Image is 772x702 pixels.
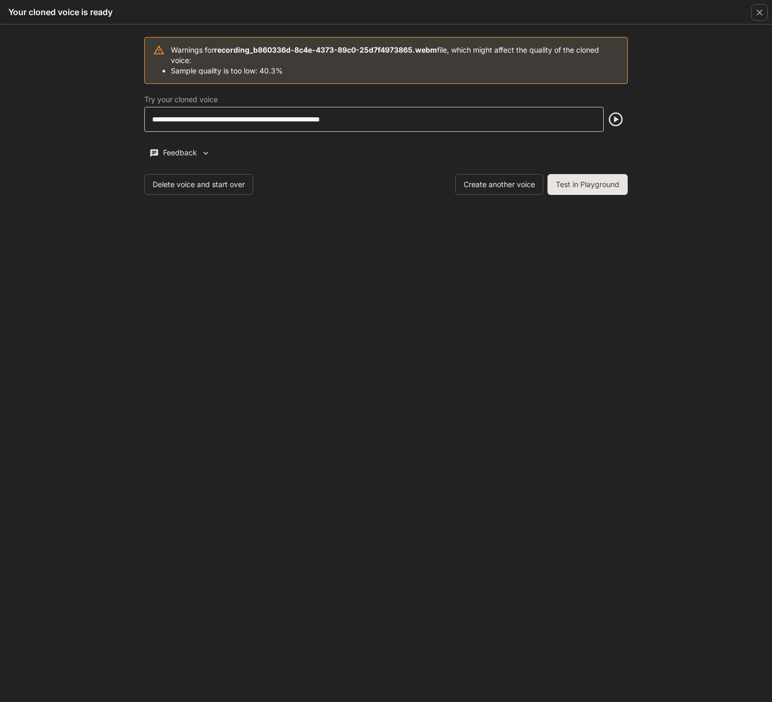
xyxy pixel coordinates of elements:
button: Feedback [144,144,215,162]
p: Try your cloned voice [144,96,218,103]
button: Test in Playground [547,174,628,195]
li: Sample quality is too low: 40.3% [171,66,619,76]
button: Create another voice [455,174,543,195]
h5: Your cloned voice is ready [8,6,113,18]
b: recording_b860336d-8c4e-4373-89c0-25d7f4973865.webm [214,45,437,54]
button: Delete voice and start over [144,174,253,195]
div: Warnings for file, which might affect the quality of the cloned voice: [171,41,619,80]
